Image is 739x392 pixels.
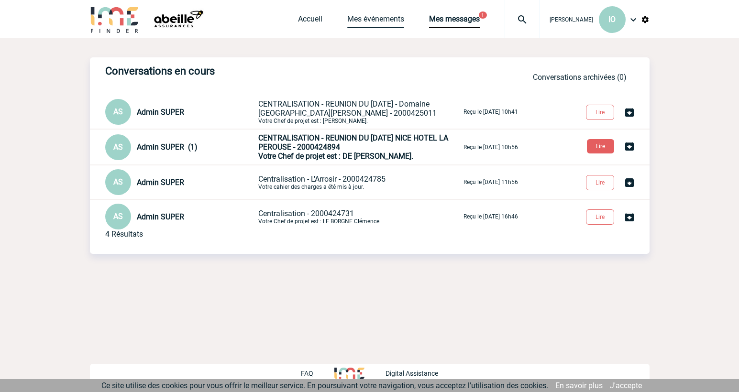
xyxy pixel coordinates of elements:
[137,212,184,221] span: Admin SUPER
[105,169,256,195] div: Conversation privée : Client - Agence
[586,105,614,120] button: Lire
[463,144,518,151] p: Reçu le [DATE] 10h56
[550,16,593,23] span: [PERSON_NAME]
[258,99,437,118] span: CENTRALISATION - REUNION DU [DATE] - Domaine [GEOGRAPHIC_DATA][PERSON_NAME] - 2000425011
[105,211,518,220] a: AS Admin SUPER Centralisation - 2000424731Votre Chef de projet est : LE BORGNE Clémence. Reçu le ...
[587,139,614,153] button: Lire
[463,109,518,115] p: Reçu le [DATE] 10h41
[258,133,448,152] span: CENTRALISATION - REUNION DU [DATE] NICE HOTEL LA PEROUSE - 2000424894
[105,142,518,151] a: AS Admin SUPER (1) CENTRALISATION - REUNION DU [DATE] NICE HOTEL LA PEROUSE - 2000424894Votre Che...
[101,381,548,390] span: Ce site utilise des cookies pour vous offrir le meilleur service. En poursuivant votre navigation...
[463,179,518,185] p: Reçu le [DATE] 11h56
[258,152,413,161] span: Votre Chef de projet est : DE [PERSON_NAME].
[463,213,518,220] p: Reçu le [DATE] 16h46
[578,107,624,116] a: Lire
[624,211,635,223] img: Archiver la conversation
[610,381,642,390] a: J'accepte
[429,14,480,28] a: Mes messages
[608,15,616,24] span: IO
[301,368,334,377] a: FAQ
[137,142,198,152] span: Admin SUPER (1)
[555,381,603,390] a: En savoir plus
[113,107,123,116] span: AS
[113,142,123,152] span: AS
[258,209,354,218] span: Centralisation - 2000424731
[105,134,256,160] div: Conversation privée : Client - Agence
[579,141,624,150] a: Lire
[105,229,143,239] div: 4 Résultats
[624,107,635,118] img: Archiver la conversation
[578,177,624,186] a: Lire
[624,177,635,188] img: Archiver la conversation
[113,212,123,221] span: AS
[258,99,462,124] p: Votre Chef de projet est : [PERSON_NAME].
[258,174,462,190] p: Votre cahier des charges a été mis à jour.
[137,108,184,117] span: Admin SUPER
[301,370,313,377] p: FAQ
[105,177,518,186] a: AS Admin SUPER Centralisation - L'Arrosir - 2000424785Votre cahier des charges a été mis à jour. ...
[258,209,462,225] p: Votre Chef de projet est : LE BORGNE Clémence.
[105,65,392,77] h3: Conversations en cours
[624,141,635,152] img: Archiver la conversation
[298,14,322,28] a: Accueil
[586,209,614,225] button: Lire
[105,99,256,125] div: Conversation privée : Client - Agence
[347,14,404,28] a: Mes événements
[578,212,624,221] a: Lire
[90,6,140,33] img: IME-Finder
[586,175,614,190] button: Lire
[105,204,256,229] div: Conversation privée : Client - Agence
[334,368,364,379] img: http://www.idealmeetingsevents.fr/
[386,370,438,377] p: Digital Assistance
[137,178,184,187] span: Admin SUPER
[113,177,123,186] span: AS
[258,174,386,184] span: Centralisation - L'Arrosir - 2000424785
[479,11,487,19] button: 1
[105,107,518,116] a: AS Admin SUPER CENTRALISATION - REUNION DU [DATE] - Domaine [GEOGRAPHIC_DATA][PERSON_NAME] - 2000...
[533,73,627,82] a: Conversations archivées (0)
